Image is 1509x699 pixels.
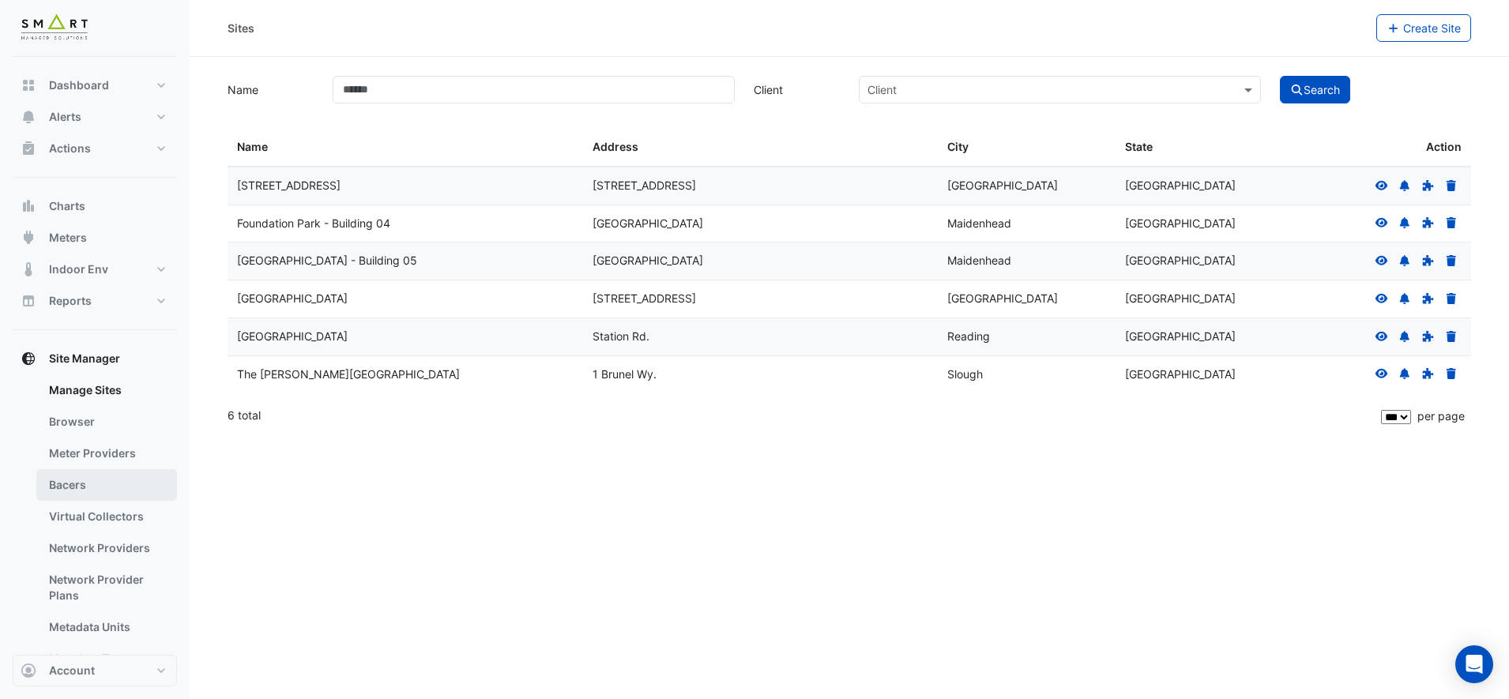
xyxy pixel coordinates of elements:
[13,655,177,686] button: Account
[237,328,574,346] div: [GEOGRAPHIC_DATA]
[13,101,177,133] button: Alerts
[1444,291,1458,305] a: Delete Site
[36,501,177,532] a: Virtual Collectors
[593,366,929,384] div: 1 Brunel Wy.
[237,366,574,384] div: The [PERSON_NAME][GEOGRAPHIC_DATA]
[49,198,85,214] span: Charts
[36,406,177,438] a: Browser
[237,252,574,270] div: [GEOGRAPHIC_DATA] - Building 05
[1444,216,1458,230] a: Delete Site
[13,285,177,317] button: Reports
[36,469,177,501] a: Bacers
[228,396,1378,435] div: 6 total
[593,215,929,233] div: [GEOGRAPHIC_DATA]
[36,564,177,611] a: Network Provider Plans
[947,366,1106,384] div: Slough
[947,140,969,153] span: City
[21,109,36,125] app-icon: Alerts
[1444,254,1458,267] a: Delete Site
[1125,290,1284,308] div: [GEOGRAPHIC_DATA]
[1125,252,1284,270] div: [GEOGRAPHIC_DATA]
[1444,367,1458,381] a: Delete Site
[21,351,36,366] app-icon: Site Manager
[593,177,929,195] div: [STREET_ADDRESS]
[36,611,177,643] a: Metadata Units
[228,20,254,36] div: Sites
[947,328,1106,346] div: Reading
[49,293,92,309] span: Reports
[49,109,81,125] span: Alerts
[49,261,108,277] span: Indoor Env
[744,76,849,103] label: Client
[21,293,36,309] app-icon: Reports
[13,133,177,164] button: Actions
[218,76,323,103] label: Name
[237,290,574,308] div: [GEOGRAPHIC_DATA]
[36,438,177,469] a: Meter Providers
[593,290,929,308] div: [STREET_ADDRESS]
[947,177,1106,195] div: [GEOGRAPHIC_DATA]
[21,261,36,277] app-icon: Indoor Env
[1403,21,1461,35] span: Create Site
[1417,409,1465,423] span: per page
[1125,366,1284,384] div: [GEOGRAPHIC_DATA]
[237,140,268,153] span: Name
[36,643,177,675] a: Metadata Types
[947,252,1106,270] div: Maidenhead
[49,77,109,93] span: Dashboard
[21,198,36,214] app-icon: Charts
[49,141,91,156] span: Actions
[1280,76,1351,103] button: Search
[13,190,177,222] button: Charts
[13,254,177,285] button: Indoor Env
[593,328,929,346] div: Station Rd.
[947,215,1106,233] div: Maidenhead
[36,374,177,406] a: Manage Sites
[1444,329,1458,343] a: Delete Site
[13,70,177,101] button: Dashboard
[49,663,95,678] span: Account
[19,13,90,44] img: Company Logo
[1125,215,1284,233] div: [GEOGRAPHIC_DATA]
[13,343,177,374] button: Site Manager
[49,230,87,246] span: Meters
[1125,140,1153,153] span: State
[1376,14,1472,42] button: Create Site
[21,77,36,93] app-icon: Dashboard
[36,532,177,564] a: Network Providers
[1125,177,1284,195] div: [GEOGRAPHIC_DATA]
[237,215,574,233] div: Foundation Park - Building 04
[21,141,36,156] app-icon: Actions
[593,140,638,153] span: Address
[1455,645,1493,683] div: Open Intercom Messenger
[1125,328,1284,346] div: [GEOGRAPHIC_DATA]
[1426,138,1462,156] span: Action
[237,177,574,195] div: [STREET_ADDRESS]
[593,252,929,270] div: [GEOGRAPHIC_DATA]
[947,290,1106,308] div: [GEOGRAPHIC_DATA]
[21,230,36,246] app-icon: Meters
[49,351,120,366] span: Site Manager
[13,222,177,254] button: Meters
[1444,179,1458,192] a: Delete Site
